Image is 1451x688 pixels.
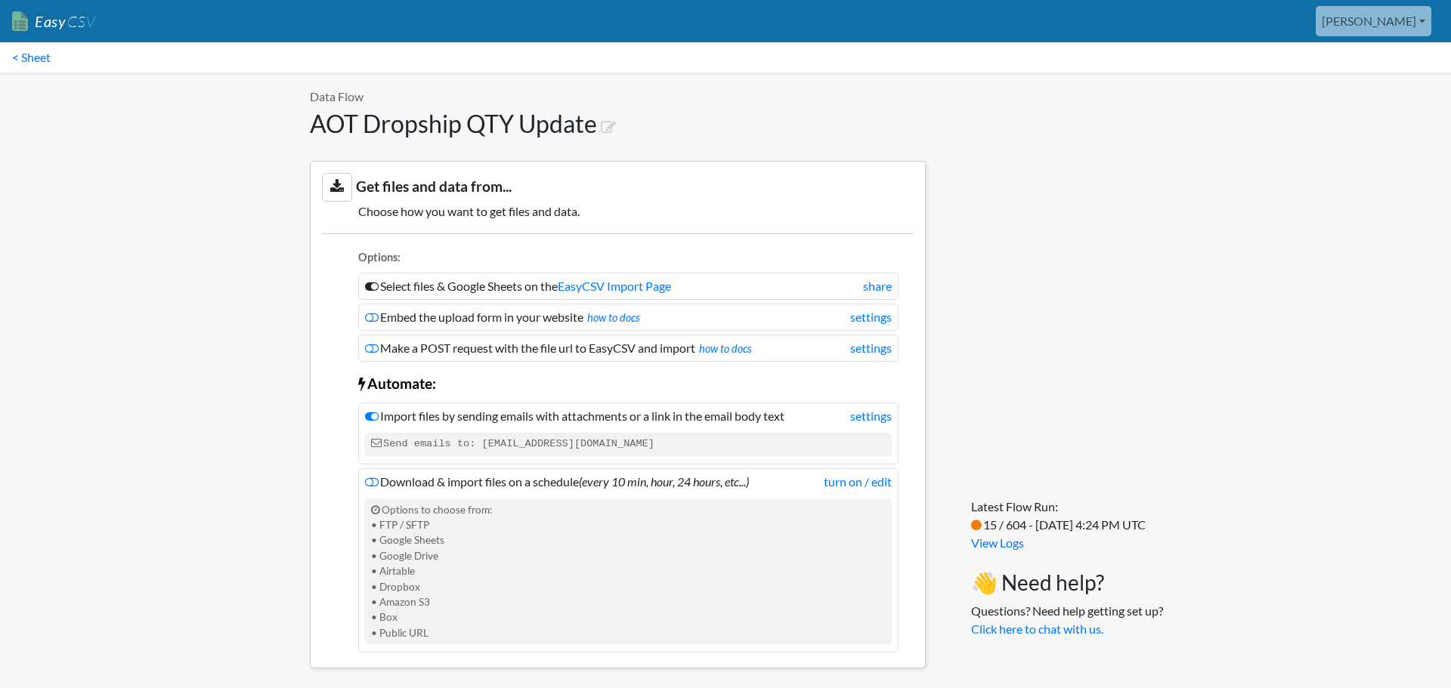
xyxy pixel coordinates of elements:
h3: Get files and data from... [322,173,914,201]
a: Click here to chat with us. [971,622,1103,636]
p: Questions? Need help getting set up? [971,602,1163,638]
p: Data Flow [310,88,926,106]
li: Options: [358,249,899,270]
span: Latest Flow Run: 15 / 604 - [DATE] 4:24 PM UTC [971,499,1146,532]
a: [PERSON_NAME] [1316,6,1431,36]
a: how to docs [699,342,752,355]
h5: Choose how you want to get files and data. [322,204,914,218]
h3: 👋 Need help? [971,570,1163,596]
a: share [863,277,892,295]
code: Send emails to: [EMAIL_ADDRESS][DOMAIN_NAME] [365,433,892,455]
li: Make a POST request with the file url to EasyCSV and import [358,335,899,362]
h1: AOT Dropship QTY Update [310,110,926,138]
a: EasyCSV [12,6,95,37]
a: settings [850,407,892,425]
a: View Logs [971,535,1024,550]
li: Automate: [358,366,899,399]
span: CSV [66,12,95,31]
div: Options to choose from: • FTP / SFTP • Google Sheets • Google Drive • Airtable • Dropbox • Amazon... [365,498,892,645]
a: EasyCSV Import Page [558,279,671,293]
a: settings [850,308,892,326]
a: settings [850,339,892,357]
li: Embed the upload form in your website [358,304,899,331]
li: Download & import files on a schedule [358,468,899,653]
i: (every 10 min, hour, 24 hours, etc...) [579,474,749,489]
li: Import files by sending emails with attachments or a link in the email body text [358,403,899,464]
a: turn on / edit [824,473,892,491]
li: Select files & Google Sheets on the [358,273,899,300]
a: how to docs [587,311,640,324]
